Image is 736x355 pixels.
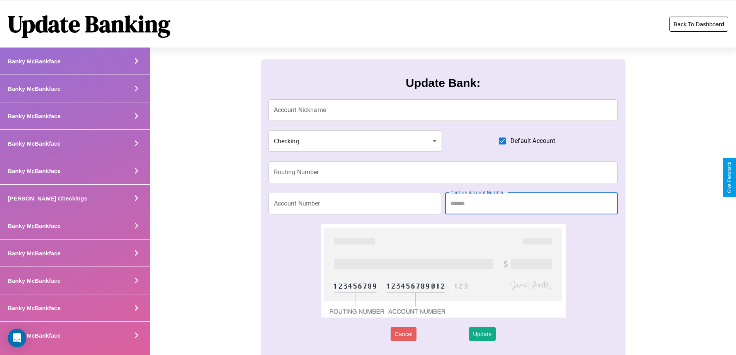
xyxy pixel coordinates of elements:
h4: Banky McBankface [8,140,61,147]
h4: Banky McBankface [8,58,61,65]
h1: Update Banking [8,8,170,40]
div: Checking [269,130,442,152]
button: Back To Dashboard [669,17,728,32]
h3: Update Bank: [406,76,480,90]
h4: Banky McBankface [8,113,61,119]
div: Give Feedback [727,162,732,193]
span: Default Account [510,136,555,146]
h4: Banky McBankface [8,223,61,229]
h4: Banky McBankface [8,250,61,256]
h4: Banky McBankface [8,332,61,339]
div: Open Intercom Messenger [8,329,26,347]
img: check [321,224,565,318]
h4: Banky McBankface [8,277,61,284]
h4: Banky McBankface [8,305,61,311]
button: Cancel [391,327,416,341]
h4: Banky McBankface [8,85,61,92]
h4: [PERSON_NAME] Checkings [8,195,87,202]
button: Update [469,327,495,341]
label: Confirm Account Number [450,189,503,196]
h4: Banky McBankface [8,168,61,174]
